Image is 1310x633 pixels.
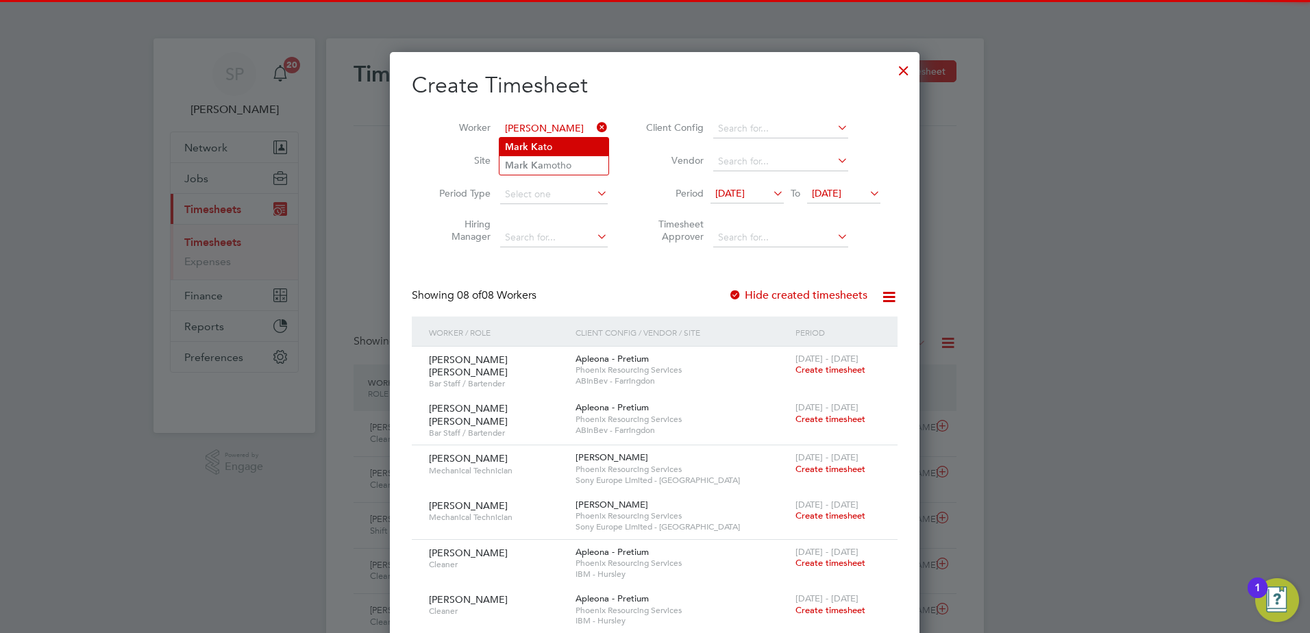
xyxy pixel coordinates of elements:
[412,71,898,100] h2: Create Timesheet
[429,606,565,617] span: Cleaner
[531,160,543,171] b: Ka
[795,463,865,475] span: Create timesheet
[576,414,789,425] span: Phoenix Resourcing Services
[429,465,565,476] span: Mechanical Technician
[576,615,789,626] span: IBM - Hursley
[429,452,508,464] span: [PERSON_NAME]
[505,160,528,171] b: Mark
[795,413,865,425] span: Create timesheet
[429,378,565,389] span: Bar Staff / Bartender
[531,141,543,153] b: Ka
[792,316,884,348] div: Period
[576,593,649,604] span: Apleona - Pretium
[576,521,789,532] span: Sony Europe Limited - [GEOGRAPHIC_DATA]
[429,593,508,606] span: [PERSON_NAME]
[795,401,858,413] span: [DATE] - [DATE]
[1255,588,1261,606] div: 1
[576,475,789,486] span: Sony Europe Limited - [GEOGRAPHIC_DATA]
[642,154,704,166] label: Vendor
[795,546,858,558] span: [DATE] - [DATE]
[713,119,848,138] input: Search for...
[795,451,858,463] span: [DATE] - [DATE]
[425,316,572,348] div: Worker / Role
[576,451,648,463] span: [PERSON_NAME]
[576,510,789,521] span: Phoenix Resourcing Services
[787,184,804,202] span: To
[457,288,536,302] span: 08 Workers
[713,152,848,171] input: Search for...
[499,156,608,175] li: motho
[795,499,858,510] span: [DATE] - [DATE]
[429,427,565,438] span: Bar Staff / Bartender
[412,288,539,303] div: Showing
[429,121,491,134] label: Worker
[500,228,608,247] input: Search for...
[576,364,789,375] span: Phoenix Resourcing Services
[795,593,858,604] span: [DATE] - [DATE]
[795,604,865,616] span: Create timesheet
[505,141,528,153] b: Mark
[500,119,608,138] input: Search for...
[429,402,508,427] span: [PERSON_NAME] [PERSON_NAME]
[576,546,649,558] span: Apleona - Pretium
[795,557,865,569] span: Create timesheet
[715,187,745,199] span: [DATE]
[795,510,865,521] span: Create timesheet
[795,364,865,375] span: Create timesheet
[429,353,508,378] span: [PERSON_NAME] [PERSON_NAME]
[728,288,867,302] label: Hide created timesheets
[572,316,792,348] div: Client Config / Vendor / Site
[576,464,789,475] span: Phoenix Resourcing Services
[429,218,491,243] label: Hiring Manager
[429,559,565,570] span: Cleaner
[429,512,565,523] span: Mechanical Technician
[429,154,491,166] label: Site
[812,187,841,199] span: [DATE]
[576,569,789,580] span: IBM - Hursley
[642,218,704,243] label: Timesheet Approver
[576,401,649,413] span: Apleona - Pretium
[576,375,789,386] span: ABInBev - Farringdon
[576,499,648,510] span: [PERSON_NAME]
[713,228,848,247] input: Search for...
[1255,578,1299,622] button: Open Resource Center, 1 new notification
[576,558,789,569] span: Phoenix Resourcing Services
[499,138,608,156] li: to
[457,288,482,302] span: 08 of
[576,353,649,364] span: Apleona - Pretium
[576,425,789,436] span: ABInBev - Farringdon
[429,547,508,559] span: [PERSON_NAME]
[429,499,508,512] span: [PERSON_NAME]
[576,605,789,616] span: Phoenix Resourcing Services
[642,121,704,134] label: Client Config
[795,353,858,364] span: [DATE] - [DATE]
[642,187,704,199] label: Period
[429,187,491,199] label: Period Type
[500,185,608,204] input: Select one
